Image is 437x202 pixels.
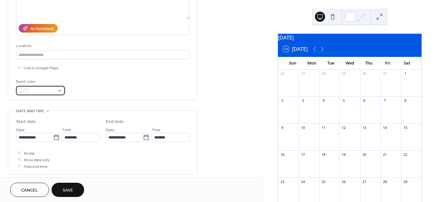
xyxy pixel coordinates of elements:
span: Link to Google Maps [24,65,58,71]
div: 2 [280,98,285,103]
div: 6 [362,98,367,103]
div: 7 [382,98,387,103]
div: Wed [340,57,359,70]
div: 14 [382,125,387,130]
div: Event color [16,78,64,85]
div: 5 [342,98,346,103]
span: Hide end time [24,163,48,170]
div: 27 [300,71,305,76]
div: 22 [403,152,408,157]
div: 27 [362,179,367,184]
div: Mon [302,57,321,70]
div: Start date [16,119,36,125]
div: 19 [342,152,346,157]
div: 17 [300,152,305,157]
span: Time [152,127,161,133]
div: 24 [300,179,305,184]
button: 14[DATE] [281,45,310,53]
div: 4 [321,98,326,103]
button: Save [52,183,84,197]
div: 28 [382,179,387,184]
div: 25 [321,179,326,184]
div: 11 [321,125,326,130]
div: 29 [403,179,408,184]
div: 29 [342,71,346,76]
button: Cancel [10,183,49,197]
div: 13 [362,125,367,130]
span: Date and time [16,108,44,114]
div: 21 [382,152,387,157]
div: 18 [321,152,326,157]
div: Sun [283,57,302,70]
div: Thu [359,57,378,70]
span: Time [62,127,71,133]
div: 1 [403,71,408,76]
div: 28 [321,71,326,76]
div: 12 [342,125,346,130]
span: All day [24,150,35,157]
div: 26 [280,71,285,76]
span: Date [106,127,114,133]
div: Tue [321,57,340,70]
div: Fri [378,57,397,70]
div: 10 [300,125,305,130]
span: Date [16,127,25,133]
span: Cancel [21,187,38,194]
div: 16 [280,152,285,157]
div: 9 [280,125,285,130]
div: [DATE] [278,34,422,41]
span: Save [63,187,73,194]
div: 20 [362,152,367,157]
div: Location [16,43,188,49]
div: 23 [280,179,285,184]
div: 15 [403,125,408,130]
div: AI Assistant [30,26,53,32]
div: 31 [382,71,387,76]
button: AI Assistant [19,24,58,33]
div: End date [106,119,124,125]
div: 3 [300,98,305,103]
span: Show date only [24,157,50,163]
div: 30 [362,71,367,76]
div: 26 [342,179,346,184]
div: Sat [397,57,416,70]
div: 8 [403,98,408,103]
